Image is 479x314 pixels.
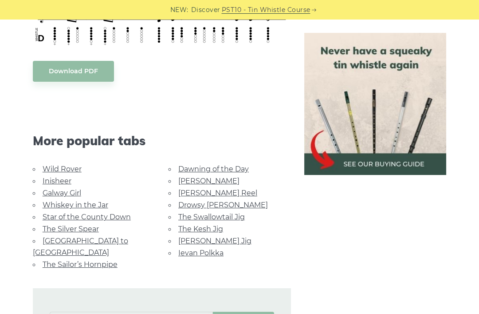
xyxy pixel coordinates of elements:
img: tin whistle buying guide [304,33,446,175]
a: Dawning of the Day [178,165,249,173]
a: PST10 - Tin Whistle Course [222,5,310,15]
a: Drowsy [PERSON_NAME] [178,201,268,209]
a: [PERSON_NAME] Reel [178,189,257,197]
span: NEW: [170,5,188,15]
span: Discover [191,5,220,15]
a: Wild Rover [43,165,82,173]
a: Whiskey in the Jar [43,201,108,209]
a: Star of the County Down [43,213,131,221]
a: Download PDF [33,61,114,82]
a: [PERSON_NAME] [178,177,239,185]
span: More popular tabs [33,133,291,148]
a: Galway Girl [43,189,81,197]
a: The Swallowtail Jig [178,213,245,221]
a: [GEOGRAPHIC_DATA] to [GEOGRAPHIC_DATA] [33,237,128,257]
a: [PERSON_NAME] Jig [178,237,251,245]
a: Ievan Polkka [178,249,224,257]
a: The Silver Spear [43,225,99,233]
a: The Kesh Jig [178,225,223,233]
a: Inisheer [43,177,71,185]
a: The Sailor’s Hornpipe [43,260,118,269]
